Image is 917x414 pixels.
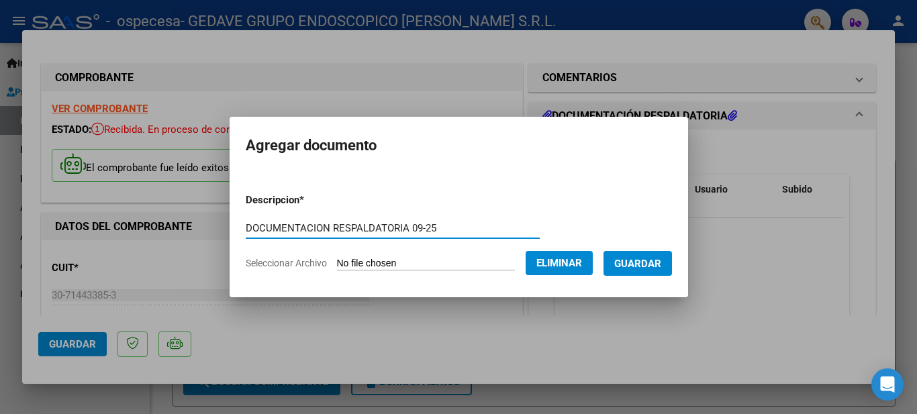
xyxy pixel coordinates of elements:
div: Open Intercom Messenger [871,368,904,401]
button: Guardar [604,251,672,276]
h2: Agregar documento [246,133,672,158]
span: Seleccionar Archivo [246,258,327,268]
p: Descripcion [246,193,374,208]
span: Guardar [614,258,661,270]
span: Eliminar [536,257,582,269]
button: Eliminar [526,251,593,275]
